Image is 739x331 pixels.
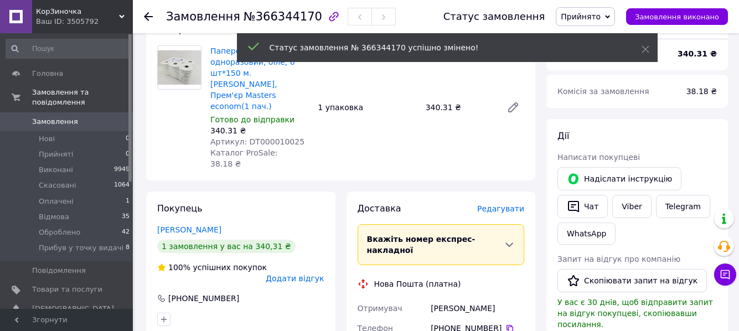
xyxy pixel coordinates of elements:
[32,266,86,276] span: Повідомлення
[626,8,728,25] button: Замовлення виконано
[114,180,130,190] span: 1064
[557,223,616,245] a: WhatsApp
[557,153,640,162] span: Написати покупцеві
[39,212,69,222] span: Відмова
[635,13,719,21] span: Замовлення виконано
[561,12,601,21] span: Прийнято
[157,24,269,35] span: Товари в замовленні (1)
[157,240,296,253] div: 1 замовлення у вас на 340,31 ₴
[443,11,545,22] div: Статус замовлення
[371,278,464,289] div: Нова Пошта (платна)
[428,298,526,318] div: [PERSON_NAME]
[358,203,401,214] span: Доставка
[157,203,203,214] span: Покупець
[557,195,608,218] button: Чат
[126,196,130,206] span: 1
[557,87,649,96] span: Комісія за замовлення
[168,263,190,272] span: 100%
[158,50,201,85] img: Паперовий рушник одноразовий, біле, 6 шт*150 м.рул, Прем'єр Masters econom(1 пач.)
[244,10,322,23] span: №366344170
[122,212,130,222] span: 35
[126,134,130,144] span: 0
[39,243,123,253] span: Прибув у точку видачі
[32,69,63,79] span: Головна
[210,125,309,136] div: 340.31 ₴
[557,167,681,190] button: Надіслати інструкцію
[557,269,707,292] button: Скопіювати запит на відгук
[39,149,73,159] span: Прийняті
[210,137,304,146] span: Артикул: DT000010025
[266,274,324,283] span: Додати відгук
[686,87,717,96] span: 38.18 ₴
[126,243,130,253] span: 8
[114,165,130,175] span: 9949
[36,7,119,17] span: КорЗиночка
[32,285,102,294] span: Товари та послуги
[36,17,133,27] div: Ваш ID: 3505792
[39,165,73,175] span: Виконані
[32,87,133,107] span: Замовлення та повідомлення
[39,134,55,144] span: Нові
[210,148,277,168] span: Каталог ProSale: 38.18 ₴
[144,11,153,22] div: Повернутися назад
[557,131,569,141] span: Дії
[166,10,240,23] span: Замовлення
[126,149,130,159] span: 0
[612,195,651,218] a: Viber
[656,195,710,218] a: Telegram
[367,235,476,255] span: Вкажіть номер експрес-накладної
[678,49,717,58] b: 340.31 ₴
[421,100,498,115] div: 340.31 ₴
[210,46,295,111] a: Паперовий рушник одноразовий, біле, 6 шт*150 м.[PERSON_NAME], Прем'єр Masters econom(1 пач.)
[157,225,221,234] a: [PERSON_NAME]
[557,255,680,263] span: Запит на відгук про компанію
[358,304,402,313] span: Отримувач
[39,180,76,190] span: Скасовані
[167,293,240,304] div: [PHONE_NUMBER]
[502,96,524,118] a: Редагувати
[39,227,80,237] span: Оброблено
[210,115,294,124] span: Готово до відправки
[477,204,524,213] span: Редагувати
[557,298,713,329] span: У вас є 30 днів, щоб відправити запит на відгук покупцеві, скопіювавши посилання.
[32,117,78,127] span: Замовлення
[313,100,421,115] div: 1 упаковка
[39,196,74,206] span: Оплачені
[6,39,131,59] input: Пошук
[270,42,614,53] div: Статус замовлення № 366344170 успішно змінено!
[122,227,130,237] span: 42
[157,262,267,273] div: успішних покупок
[714,263,736,286] button: Чат з покупцем
[32,304,114,314] span: [DEMOGRAPHIC_DATA]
